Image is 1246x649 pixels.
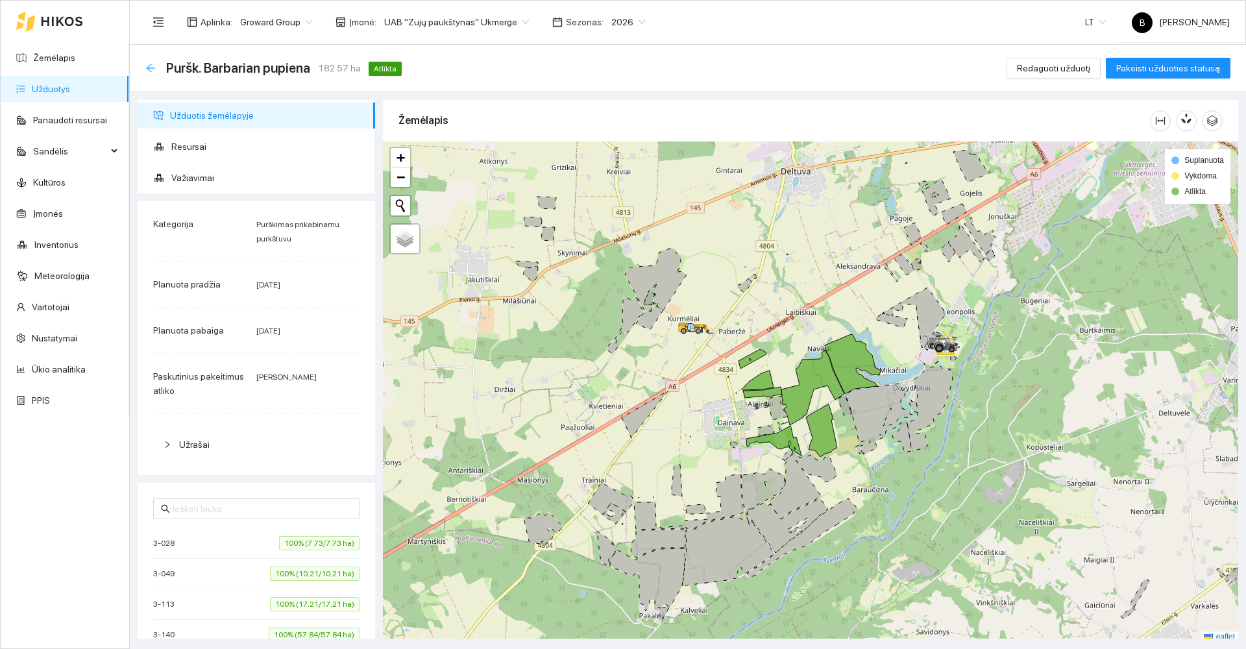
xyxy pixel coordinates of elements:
[32,395,50,406] a: PPIS
[1204,632,1235,641] a: Leaflet
[33,208,63,219] a: Įmonės
[391,148,410,167] a: Zoom in
[179,439,210,450] span: Užrašai
[34,271,90,281] a: Meteorologija
[32,364,86,374] a: Ūkio analitika
[398,102,1150,139] div: Žemėlapis
[1085,12,1106,32] span: LT
[153,279,221,289] span: Planuota pradžia
[270,567,360,581] span: 100% (10.21/10.21 ha)
[153,16,164,28] span: menu-fold
[1007,58,1101,79] button: Redaguoti užduotį
[256,280,280,289] span: [DATE]
[153,325,224,336] span: Planuota pabaiga
[256,373,317,382] span: [PERSON_NAME]
[1106,58,1230,79] button: Pakeisti užduoties statusą
[397,149,405,165] span: +
[153,430,360,459] div: Užrašai
[256,220,339,243] span: Purškimas prikabinamu purkštuvu
[34,239,79,250] a: Inventorius
[153,628,181,641] span: 3-140
[336,17,346,27] span: shop
[32,333,77,343] a: Nustatymai
[391,225,419,253] a: Layers
[1184,156,1224,165] span: Suplanuota
[33,53,75,63] a: Žemėlapis
[397,169,405,185] span: −
[269,628,360,642] span: 100% (57.84/57.84 ha)
[171,165,365,191] span: Važiavimai
[145,63,156,73] span: arrow-left
[164,441,171,448] span: right
[349,15,376,29] span: Įmonė :
[1017,61,1090,75] span: Redaguoti užduotį
[33,138,107,164] span: Sandėlis
[33,177,66,188] a: Kultūros
[256,326,280,336] span: [DATE]
[1007,63,1101,73] a: Redaguoti užduotį
[153,371,244,396] span: Paskutinius pakeitimus atliko
[145,63,156,74] div: Atgal
[391,196,410,215] button: Initiate a new search
[1184,171,1217,180] span: Vykdoma
[270,597,360,611] span: 100% (17.21/17.21 ha)
[187,17,197,27] span: layout
[145,9,171,35] button: menu-fold
[153,598,181,611] span: 3-113
[32,302,69,312] a: Vartotojai
[153,219,193,229] span: Kategorija
[173,502,352,516] input: Ieškoti lauko
[201,15,232,29] span: Aplinka :
[32,84,70,94] a: Užduotys
[391,167,410,187] a: Zoom out
[1132,17,1230,27] span: [PERSON_NAME]
[153,567,181,580] span: 3-049
[611,12,645,32] span: 2026
[170,103,365,129] span: Užduotis žemėlapyje
[384,12,529,32] span: UAB "Zujų paukštynas" Ukmerge
[33,115,107,125] a: Panaudoti resursai
[279,536,360,550] span: 100% (7.73/7.73 ha)
[566,15,604,29] span: Sezonas :
[166,58,310,79] span: Puršk. Barbarian pupiena
[153,537,181,550] span: 3-028
[1116,61,1220,75] span: Pakeisti užduoties statusą
[369,62,402,76] span: Atlikta
[1184,187,1206,196] span: Atlikta
[1150,110,1171,131] button: column-width
[161,504,170,513] span: search
[1151,116,1170,126] span: column-width
[552,17,563,27] span: calendar
[171,134,365,160] span: Resursai
[240,12,312,32] span: Groward Group
[318,61,361,75] span: 182.57 ha
[1140,12,1145,33] span: B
